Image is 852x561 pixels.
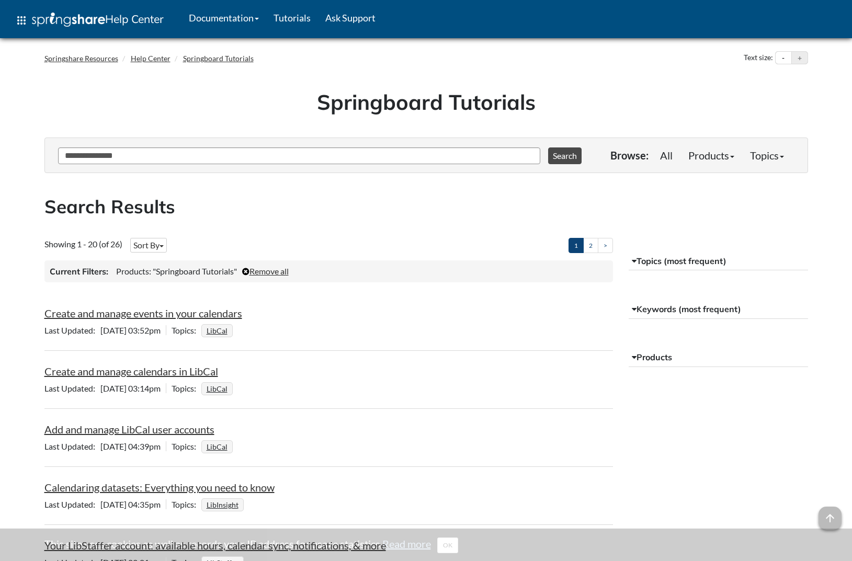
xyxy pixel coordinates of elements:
[569,238,613,253] ul: Pagination of search results
[201,499,246,509] ul: Topics
[44,325,166,335] span: [DATE] 03:52pm
[44,383,166,393] span: [DATE] 03:14pm
[50,266,108,277] h3: Current Filters
[629,348,808,367] button: Products
[153,266,237,276] span: "Springboard Tutorials"
[44,194,808,220] h2: Search Results
[583,238,598,253] a: 2
[116,266,151,276] span: Products:
[201,383,235,393] ul: Topics
[172,441,201,451] span: Topics
[318,5,383,31] a: Ask Support
[629,300,808,319] button: Keywords (most frequent)
[629,252,808,271] button: Topics (most frequent)
[44,365,218,377] a: Create and manage calendars in LibCal
[44,441,166,451] span: [DATE] 04:39pm
[819,507,842,530] span: arrow_upward
[205,439,229,454] a: LibCal
[130,238,167,253] button: Sort By
[652,145,680,166] a: All
[44,499,100,509] span: Last Updated
[205,323,229,338] a: LibCal
[201,441,235,451] ul: Topics
[44,441,100,451] span: Last Updated
[205,381,229,396] a: LibCal
[131,54,171,63] a: Help Center
[44,325,100,335] span: Last Updated
[44,307,242,319] a: Create and manage events in your calendars
[105,12,164,26] span: Help Center
[44,539,386,552] a: Your LibStaffer account: available hours, calendar sync, notifications, & more
[181,5,266,31] a: Documentation
[201,325,235,335] ul: Topics
[610,148,649,163] p: Browse:
[569,238,584,253] a: 1
[44,423,214,436] a: Add and manage LibCal user accounts
[776,52,791,64] button: Decrease text size
[34,536,819,553] div: This site uses cookies as well as records your IP address for usage statistics.
[172,499,201,509] span: Topics
[52,87,800,117] h1: Springboard Tutorials
[183,54,254,63] a: Springboard Tutorials
[680,145,742,166] a: Products
[44,54,118,63] a: Springshare Resources
[548,147,582,164] button: Search
[15,14,28,27] span: apps
[8,5,171,36] a: apps Help Center
[32,13,105,27] img: Springshare
[44,499,166,509] span: [DATE] 04:35pm
[205,497,240,512] a: LibInsight
[742,145,792,166] a: Topics
[266,5,318,31] a: Tutorials
[242,266,289,276] a: Remove all
[44,481,275,494] a: Calendaring datasets: Everything you need to know
[819,508,842,520] a: arrow_upward
[44,383,100,393] span: Last Updated
[742,51,775,65] div: Text size:
[792,52,808,64] button: Increase text size
[172,383,201,393] span: Topics
[598,238,613,253] a: >
[44,239,122,249] span: Showing 1 - 20 (of 26)
[172,325,201,335] span: Topics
